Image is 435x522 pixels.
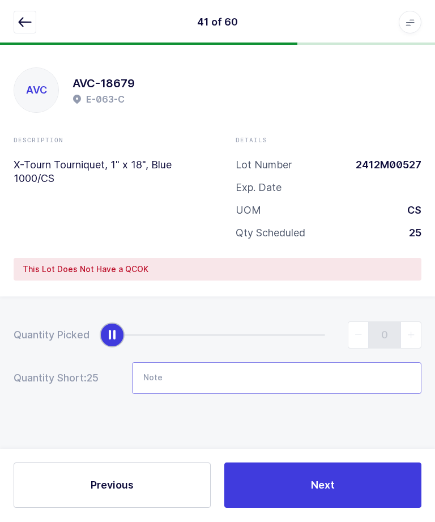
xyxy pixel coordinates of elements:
button: Next [224,463,421,508]
div: 2412M00527 [347,159,421,172]
p: X-Tourn Tourniquet, 1" x 18", Blue 1000/CS [14,159,199,186]
div: CS [398,204,421,218]
span: 25 [87,372,109,385]
div: 25 [400,227,421,240]
div: Details [236,136,421,145]
div: 41 of 60 [197,16,238,29]
div: UOM [236,204,261,218]
div: slider between 0 and 25 [112,322,421,349]
span: This Lot Does Not Have a QCOK [23,264,148,275]
div: Quantity Short: [14,372,109,385]
div: Exp. Date [236,181,282,195]
div: Description [14,136,199,145]
div: AVC [14,69,58,113]
span: Previous [91,478,134,493]
h2: E-063-C [86,93,125,107]
div: Quantity Picked [14,329,89,342]
button: Previous [14,463,211,508]
div: Qty Scheduled [236,227,305,240]
span: Next [311,478,335,493]
div: Lot Number [236,159,292,172]
input: Note [132,363,421,394]
h1: AVC-18679 [72,75,135,93]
